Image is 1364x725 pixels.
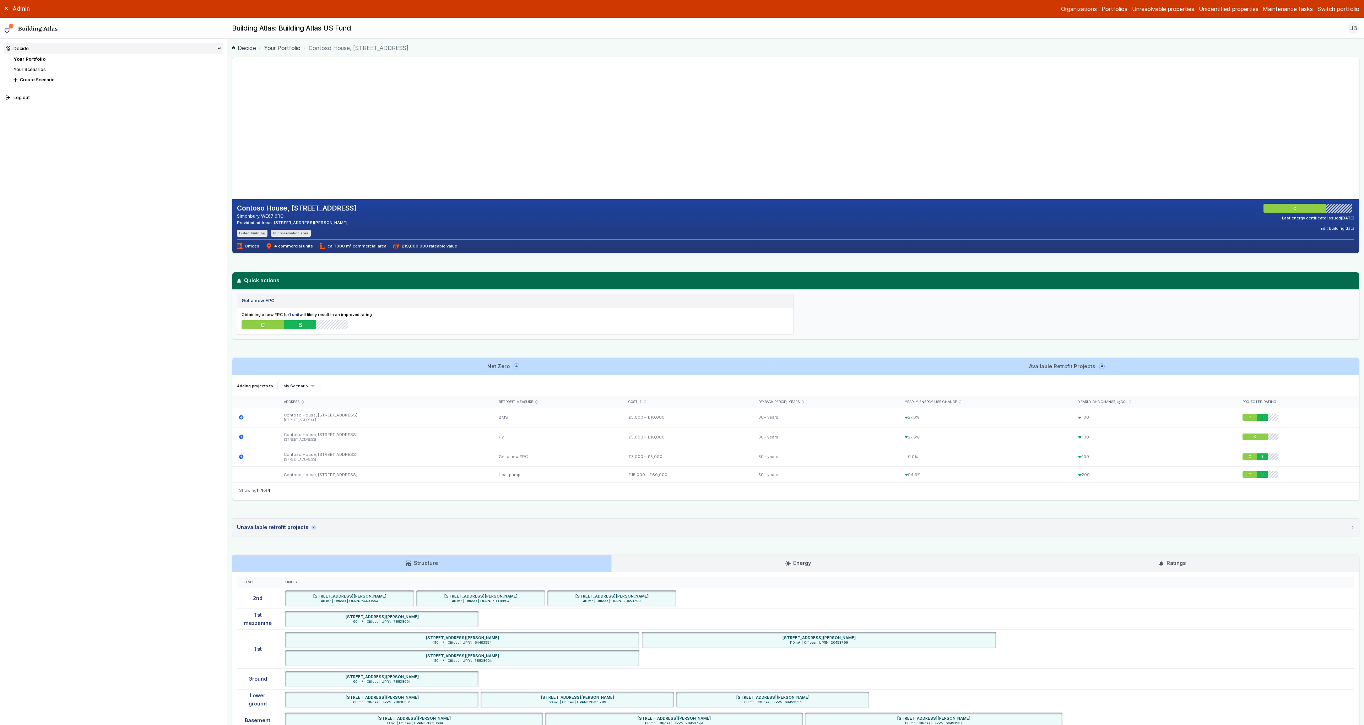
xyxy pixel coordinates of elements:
[622,467,752,483] div: £15,000 – £60,000
[444,593,518,599] h6: [STREET_ADDRESS][PERSON_NAME]
[237,588,278,609] div: 2nd
[985,555,1359,572] a: Ratings
[492,467,622,483] div: Heat pump
[237,609,278,629] div: 1st mezzanine
[242,297,275,304] h5: Get a new EPC
[1061,5,1097,13] a: Organizations
[13,67,46,72] a: Your Scenarios
[736,694,810,700] h6: [STREET_ADDRESS][PERSON_NAME]
[622,447,752,467] div: £3,000 – £5,000
[309,44,408,52] span: Contoso House, [STREET_ADDRESS]
[751,408,898,427] div: 30+ years
[267,488,270,493] span: 4
[271,230,311,236] li: In conservation area
[1100,364,1104,369] span: 4
[514,364,519,369] span: 4
[1317,5,1359,13] button: Switch portfolio
[1254,435,1257,439] span: C
[288,640,637,645] span: 110 m² | Offices | UPRN: 64493554
[288,659,637,663] span: 110 m² | Offices | UPRN: 78838604
[1199,5,1259,13] a: Unidentified properties
[277,447,492,467] div: Contoso House, [STREET_ADDRESS]
[277,427,492,447] div: Contoso House, [STREET_ADDRESS]
[541,694,614,700] h6: [STREET_ADDRESS][PERSON_NAME]
[1341,216,1354,220] time: [DATE]
[628,400,642,404] span: Cost, £
[237,243,259,249] span: Offices
[284,418,485,423] li: [STREET_ADDRESS]
[345,614,419,620] h6: [STREET_ADDRESS][PERSON_NAME]
[237,213,357,219] address: Simonbury WE67 6RC
[377,715,451,721] h6: [STREET_ADDRESS][PERSON_NAME]
[284,457,485,462] li: [STREET_ADDRESS]
[550,599,674,604] span: 40 m² | Offices | UPRN: 20453799
[1249,472,1251,477] span: C
[5,24,14,33] img: main-0bbd2752.svg
[288,599,412,604] span: 40 m² | Offices | UPRN: 64493554
[612,555,984,572] a: Energy
[751,467,898,483] div: 30+ years
[1262,472,1264,477] span: B
[232,24,351,33] h2: Building Atlas: Building Atlas US Fund
[312,525,316,530] span: 2
[644,640,994,645] span: 110 m² | Offices | UPRN: 20453799
[575,593,649,599] h6: [STREET_ADDRESS][PERSON_NAME]
[492,427,622,447] div: Pv
[898,447,1071,467] div: 0.0%
[898,408,1071,427] div: 27.6%
[298,321,302,329] span: B
[406,559,438,567] h3: Structure
[1102,5,1127,13] a: Portfolios
[232,555,611,572] a: Structure
[1350,24,1357,32] span: JB
[320,243,386,249] span: ca. 1000 m² commercial area
[1294,206,1297,211] span: C
[426,653,499,659] h6: [STREET_ADDRESS][PERSON_NAME]
[232,358,774,375] a: Net Zero4
[239,487,270,493] span: Showing of
[11,75,223,85] button: Create Scenario
[232,519,1359,536] summary: Unavailable retrofit projects2
[751,447,898,467] div: 30+ years
[237,523,316,531] div: Unavailable retrofit projects
[758,400,800,404] span: Payback period, years
[1320,225,1354,231] button: Edit building data
[426,635,499,640] h6: [STREET_ADDRESS][PERSON_NAME]
[1071,408,1236,427] div: 100
[288,620,476,624] span: 60 m² | Offices | UPRN: 78838604
[284,437,485,442] li: [STREET_ADDRESS]
[244,580,272,585] div: Level
[1249,454,1251,459] span: C
[288,680,476,684] span: 60 m² | Offices | UPRN: 78838604
[1158,559,1185,567] h3: Ratings
[1348,22,1359,34] button: JB
[242,312,788,317] p: Obtaining a new EPC for will likely result in an improved rating.
[1071,467,1236,483] div: 200
[264,44,301,52] a: Your Portfolio
[1263,5,1313,13] a: Maintenance tasks
[289,312,299,317] strong: 1 unit
[905,400,957,404] span: Yearly energy use change
[1262,454,1264,459] span: B
[1282,215,1354,221] div: Last energy certificate issued
[483,700,672,705] span: 60 m² | Offices | UPRN: 20453799
[1071,427,1236,447] div: 100
[1132,5,1194,13] a: Unresolvable properties
[678,700,867,705] span: 60 m² | Offices | UPRN: 64493554
[1078,400,1127,404] span: Yearly GHG change,
[232,483,1359,500] nav: Table navigation
[499,400,533,404] span: Retrofit measure
[782,635,856,640] h6: [STREET_ADDRESS][PERSON_NAME]
[622,408,752,427] div: £5,000 – £10,000
[288,700,476,705] span: 60 m² | Offices | UPRN: 78838604
[266,243,313,249] span: 4 commercial units
[492,447,622,467] div: Get a new EPC
[237,220,357,225] div: Provided address: [STREET_ADDRESS][PERSON_NAME],
[6,45,29,52] div: Decide
[345,674,419,680] h6: [STREET_ADDRESS][PERSON_NAME]
[232,44,256,52] a: Decide
[751,427,898,447] div: 30+ years
[4,93,224,103] button: Log out
[897,715,970,721] h6: [STREET_ADDRESS][PERSON_NAME]
[898,467,1071,483] div: 94.3%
